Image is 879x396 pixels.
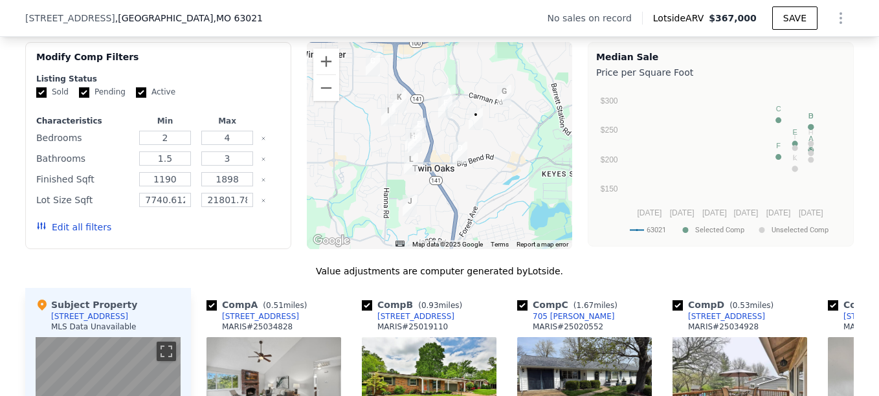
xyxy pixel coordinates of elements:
[517,241,568,248] a: Report a map error
[533,311,614,322] div: 705 [PERSON_NAME]
[36,50,280,74] div: Modify Comp Filters
[673,311,765,322] a: [STREET_ADDRESS]
[638,208,662,217] text: [DATE]
[413,301,467,310] span: ( miles)
[261,157,266,162] button: Clear
[809,138,813,146] text: J
[596,50,845,63] div: Median Sale
[36,116,131,126] div: Characteristics
[261,177,266,182] button: Clear
[36,74,280,84] div: Listing Status
[517,311,614,322] a: 705 [PERSON_NAME]
[51,311,128,322] div: [STREET_ADDRESS]
[136,87,175,98] label: Active
[392,91,406,113] div: 744 Sherwick Ter
[36,221,111,234] button: Edit all filters
[772,226,829,234] text: Unselected Comp
[362,298,467,311] div: Comp B
[695,226,744,234] text: Selected Comp
[381,104,395,126] div: 900 Broadhurst Dr
[734,208,759,217] text: [DATE]
[548,12,642,25] div: No sales on record
[596,82,845,243] svg: A chart.
[601,155,618,164] text: $200
[261,136,266,141] button: Clear
[412,118,426,140] div: 1137 Great Falls Ct
[366,54,380,76] div: 705 Connie Ln
[491,241,509,248] a: Terms
[79,87,89,98] input: Pending
[36,87,69,98] label: Sold
[222,322,293,332] div: MARIS # 25034828
[453,142,467,164] div: 999 Century Oaks Dr
[709,13,757,23] span: $367,000
[199,116,256,126] div: Max
[568,301,623,310] span: ( miles)
[412,241,483,248] span: Map data ©2025 Google
[261,198,266,203] button: Clear
[115,12,263,25] span: , [GEOGRAPHIC_DATA]
[576,301,594,310] span: 1.67
[688,311,765,322] div: [STREET_ADDRESS]
[404,153,418,175] div: 1417 Autumn Leaf Dr
[441,85,456,107] div: 722 La Bonne Pkwy
[776,105,781,113] text: C
[222,311,299,322] div: [STREET_ADDRESS]
[36,191,131,209] div: Lot Size Sqft
[469,108,483,130] div: 824 Country Stone Dr
[377,322,448,332] div: MARIS # 25019110
[670,208,695,217] text: [DATE]
[36,298,137,311] div: Subject Property
[36,149,131,168] div: Bathrooms
[794,133,796,140] text: I
[25,12,115,25] span: [STREET_ADDRESS]
[377,311,454,322] div: [STREET_ADDRESS]
[405,129,419,151] div: 1211 Dorne Dr
[702,208,727,217] text: [DATE]
[206,298,312,311] div: Comp A
[421,301,439,310] span: 0.93
[793,153,797,161] text: L
[647,226,666,234] text: 63021
[25,265,854,278] div: Value adjustments are computer generated by Lotside .
[808,112,814,120] text: D
[601,126,618,135] text: $250
[362,311,454,322] a: [STREET_ADDRESS]
[438,96,452,118] div: 800 Dinard Dr
[310,232,353,249] a: Open this area in Google Maps (opens a new window)
[688,322,759,332] div: MARIS # 25034928
[828,5,854,31] button: Show Options
[136,87,146,98] input: Active
[799,208,823,217] text: [DATE]
[51,322,137,332] div: MLS Data Unavailable
[724,301,779,310] span: ( miles)
[157,342,176,361] button: Toggle fullscreen view
[596,63,845,82] div: Price per Square Foot
[36,87,47,98] input: Sold
[137,116,194,126] div: Min
[395,241,405,247] button: Keyboard shortcuts
[79,87,126,98] label: Pending
[310,232,353,249] img: Google
[408,131,422,153] div: 1218 Dorne Dr
[808,144,814,152] text: G
[206,311,299,322] a: [STREET_ADDRESS]
[403,195,417,217] div: 795 Crescent Woods Dr
[36,170,131,188] div: Finished Sqft
[776,142,781,149] text: F
[36,129,131,147] div: Bedrooms
[772,6,818,30] button: SAVE
[313,49,339,74] button: Zoom in
[213,13,263,23] span: , MO 63021
[653,12,709,25] span: Lotside ARV
[601,96,618,105] text: $300
[497,85,511,107] div: 726 Carman Woods Dr
[792,154,797,162] text: K
[808,128,814,136] text: H
[313,75,339,101] button: Zoom out
[266,301,284,310] span: 0.51
[733,301,750,310] span: 0.53
[766,208,791,217] text: [DATE]
[533,322,603,332] div: MARIS # 25020552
